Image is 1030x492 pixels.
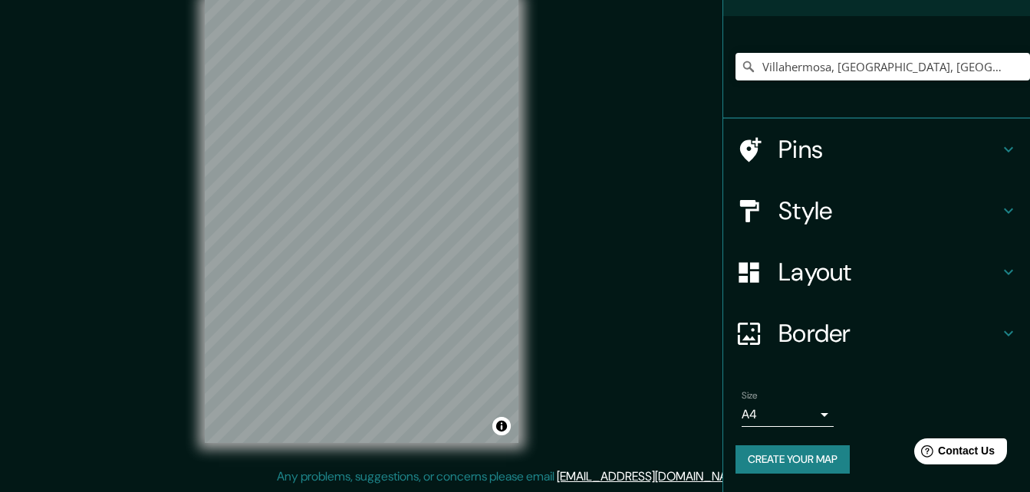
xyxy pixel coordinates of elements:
[723,303,1030,364] div: Border
[723,119,1030,180] div: Pins
[742,402,834,427] div: A4
[778,195,999,226] h4: Style
[778,318,999,349] h4: Border
[723,241,1030,303] div: Layout
[742,389,758,402] label: Size
[277,467,749,486] p: Any problems, suggestions, or concerns please email .
[778,134,999,165] h4: Pins
[557,468,746,484] a: [EMAIL_ADDRESS][DOMAIN_NAME]
[492,417,511,435] button: Toggle attribution
[893,432,1013,475] iframe: Help widget launcher
[723,180,1030,241] div: Style
[735,53,1030,80] input: Pick your city or area
[778,257,999,287] h4: Layout
[735,445,850,474] button: Create your map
